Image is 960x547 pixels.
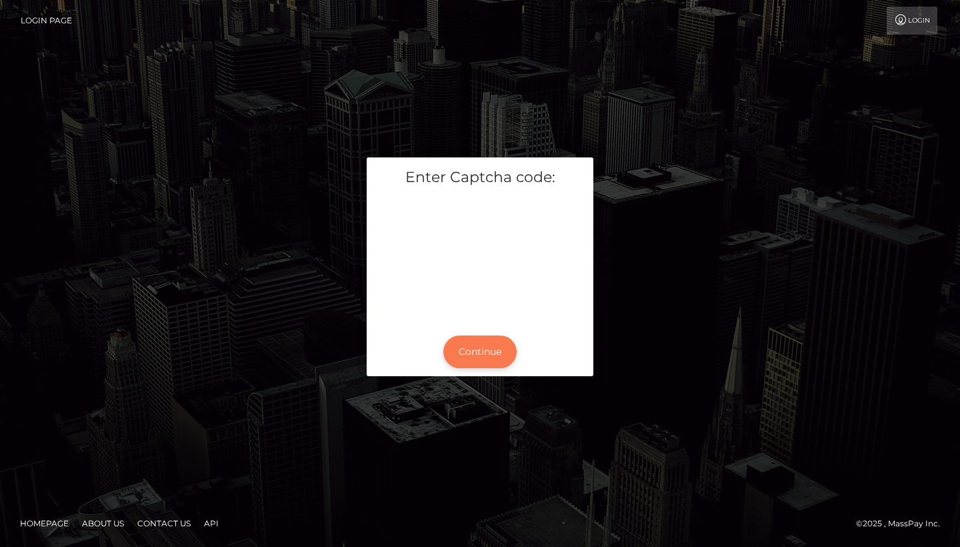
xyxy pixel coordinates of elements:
button: Continue [443,336,517,368]
h5: Enter Captcha code: [377,167,583,188]
a: Login Page [21,7,72,35]
a: Login [887,7,937,35]
a: API [199,513,224,534]
a: Homepage [15,513,74,534]
iframe: mtcaptcha [377,198,583,317]
div: © 2025 , MassPay Inc. [856,516,950,531]
a: Contact Us [132,513,196,534]
a: About Us [77,513,129,534]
